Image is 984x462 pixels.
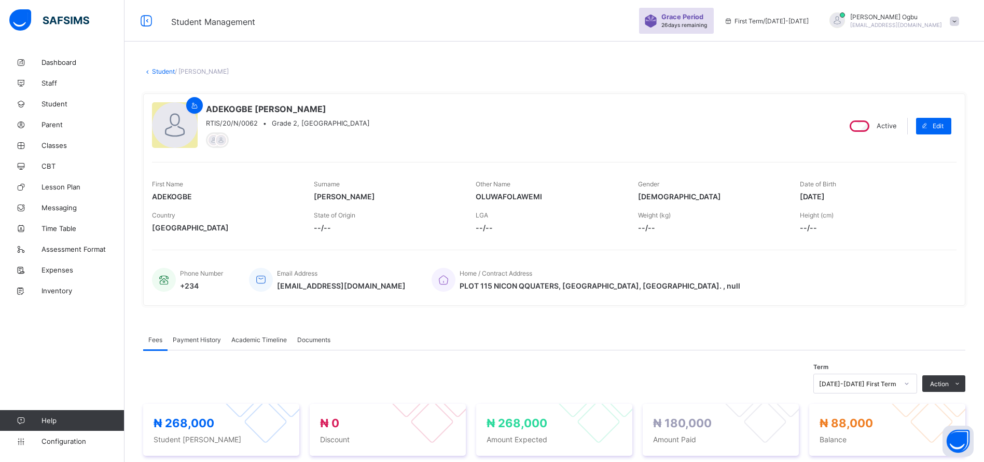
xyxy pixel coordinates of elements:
[41,245,124,253] span: Assessment Format
[933,122,944,130] span: Edit
[152,192,298,201] span: ADEKOGBE
[154,435,289,444] span: Student [PERSON_NAME]
[206,104,370,114] span: ADEKOGBE [PERSON_NAME]
[41,162,124,170] span: CBT
[154,416,214,430] span: ₦ 268,000
[148,336,162,344] span: Fees
[661,13,703,21] span: Grace Period
[487,435,622,444] span: Amount Expected
[41,287,124,295] span: Inventory
[476,180,510,188] span: Other Name
[476,211,488,219] span: LGA
[644,15,657,28] img: sticker-purple.71386a28dfed39d6af7621340158ba97.svg
[41,141,124,150] span: Classes
[487,416,547,430] span: ₦ 268,000
[320,416,339,430] span: ₦ 0
[943,426,974,457] button: Open asap
[152,223,298,232] span: [GEOGRAPHIC_DATA]
[272,119,370,127] span: Grade 2, [GEOGRAPHIC_DATA]
[661,22,707,28] span: 26 days remaining
[850,13,942,21] span: [PERSON_NAME] Ogbu
[460,281,740,290] span: PLOT 115 NICON QQUATERS, [GEOGRAPHIC_DATA], [GEOGRAPHIC_DATA]. , null
[231,336,287,344] span: Academic Timeline
[41,266,124,274] span: Expenses
[314,223,460,232] span: --/--
[41,203,124,212] span: Messaging
[9,9,89,31] img: safsims
[638,223,784,232] span: --/--
[277,269,317,277] span: Email Address
[850,22,942,28] span: [EMAIL_ADDRESS][DOMAIN_NAME]
[180,269,223,277] span: Phone Number
[41,416,124,425] span: Help
[41,79,124,87] span: Staff
[297,336,330,344] span: Documents
[277,281,406,290] span: [EMAIL_ADDRESS][DOMAIN_NAME]
[152,67,175,75] a: Student
[41,120,124,129] span: Parent
[638,192,784,201] span: [DEMOGRAPHIC_DATA]
[638,211,671,219] span: Weight (kg)
[800,192,946,201] span: [DATE]
[877,122,896,130] span: Active
[152,180,183,188] span: First Name
[173,336,221,344] span: Payment History
[638,180,659,188] span: Gender
[476,192,622,201] span: OLUWAFOLAWEMI
[41,58,124,66] span: Dashboard
[476,223,622,232] span: --/--
[314,211,355,219] span: State of Origin
[206,119,258,127] span: RTIS/20/N/0062
[175,67,229,75] span: / [PERSON_NAME]
[800,223,946,232] span: --/--
[314,180,340,188] span: Surname
[653,435,788,444] span: Amount Paid
[41,437,124,445] span: Configuration
[653,416,712,430] span: ₦ 180,000
[819,380,898,388] div: [DATE]-[DATE] First Term
[820,435,955,444] span: Balance
[800,211,834,219] span: Height (cm)
[800,180,836,188] span: Date of Birth
[930,380,949,388] span: Action
[41,183,124,191] span: Lesson Plan
[724,17,809,25] span: session/term information
[320,435,455,444] span: Discount
[819,12,964,30] div: AnnOgbu
[41,100,124,108] span: Student
[820,416,873,430] span: ₦ 88,000
[171,17,255,27] span: Student Management
[152,211,175,219] span: Country
[206,119,370,127] div: •
[314,192,460,201] span: [PERSON_NAME]
[41,224,124,233] span: Time Table
[180,281,223,290] span: +234
[813,363,828,371] span: Term
[460,269,532,277] span: Home / Contract Address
